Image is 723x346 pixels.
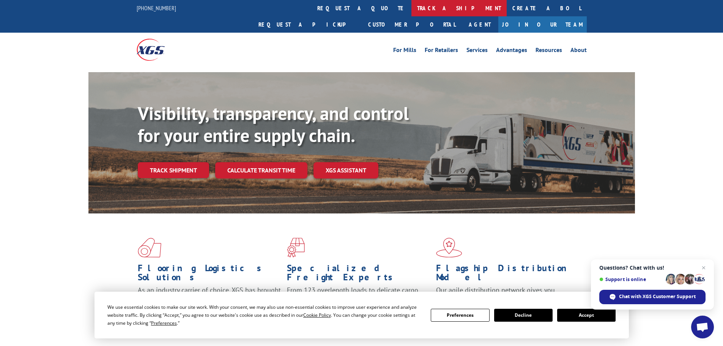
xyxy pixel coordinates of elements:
a: Calculate transit time [215,162,307,179]
img: xgs-icon-focused-on-flooring-red [287,238,305,258]
a: Track shipment [138,162,209,178]
a: Resources [536,47,562,55]
span: Support is online [599,276,663,282]
a: About [570,47,587,55]
h1: Specialized Freight Experts [287,264,430,286]
a: Customer Portal [362,16,461,33]
a: Request a pickup [253,16,362,33]
a: Advantages [496,47,527,55]
span: Cookie Policy [303,312,331,318]
div: Cookie Consent Prompt [95,292,629,338]
a: Open chat [691,316,714,338]
button: Accept [557,309,616,322]
a: Join Our Team [498,16,587,33]
span: Questions? Chat with us! [599,265,706,271]
div: We use essential cookies to make our site work. With your consent, we may also use non-essential ... [107,303,422,327]
a: XGS ASSISTANT [313,162,378,179]
p: From 123 overlength loads to delicate cargo, our experienced staff knows the best way to move you... [287,286,430,319]
span: Preferences [151,320,177,326]
a: For Mills [393,47,416,55]
span: Chat with XGS Customer Support [599,290,706,304]
h1: Flooring Logistics Solutions [138,264,281,286]
img: xgs-icon-total-supply-chain-intelligence-red [138,238,161,258]
span: Chat with XGS Customer Support [619,293,696,300]
img: xgs-icon-flagship-distribution-model-red [436,238,462,258]
b: Visibility, transparency, and control for your entire supply chain. [138,101,409,147]
a: [PHONE_NUMBER] [137,4,176,12]
a: Services [466,47,488,55]
a: For Retailers [425,47,458,55]
button: Decline [494,309,553,322]
span: As an industry carrier of choice, XGS has brought innovation and dedication to flooring logistics... [138,286,281,313]
span: Our agile distribution network gives you nationwide inventory management on demand. [436,286,576,303]
h1: Flagship Distribution Model [436,264,580,286]
a: Agent [461,16,498,33]
button: Preferences [431,309,489,322]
